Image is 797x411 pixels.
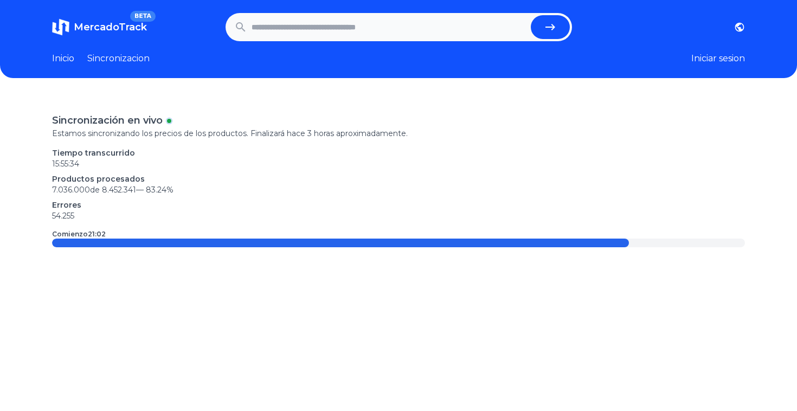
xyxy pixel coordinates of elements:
[87,52,150,65] a: Sincronizacion
[691,52,745,65] button: Iniciar sesion
[52,174,745,184] p: Productos procesados
[130,11,156,22] span: BETA
[52,18,147,36] a: MercadoTrackBETA
[146,185,173,195] span: 83.24 %
[52,147,745,158] p: Tiempo transcurrido
[52,113,163,128] p: Sincronización en vivo
[74,21,147,33] span: MercadoTrack
[52,18,69,36] img: MercadoTrack
[52,230,106,239] p: Comienzo
[88,230,106,238] time: 21:02
[52,159,79,169] time: 15:55:34
[52,210,745,221] p: 54.255
[52,200,745,210] p: Errores
[52,184,745,195] p: 7.036.000 de 8.452.341 —
[52,128,745,139] p: Estamos sincronizando los precios de los productos. Finalizará hace 3 horas aproximadamente.
[52,52,74,65] a: Inicio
